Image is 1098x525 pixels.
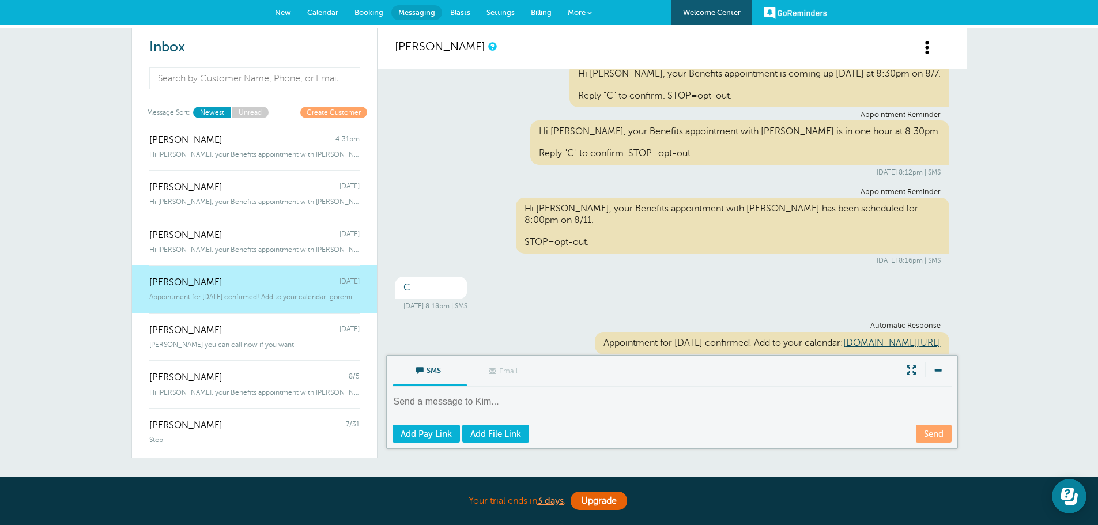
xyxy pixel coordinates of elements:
[531,8,552,17] span: Billing
[339,325,360,336] span: [DATE]
[395,277,467,299] div: C
[462,425,529,443] a: Add File Link
[339,230,360,241] span: [DATE]
[354,8,383,17] span: Booking
[403,168,941,176] div: [DATE] 8:12pm | SMS
[149,150,360,158] span: Hi [PERSON_NAME], your Benefits appointment with [PERSON_NAME] is in one hour at 5:30pm.
[569,63,949,108] div: Hi [PERSON_NAME], your Benefits appointment is coming up [DATE] at 8:30pm on 8/7. Reply "C" to co...
[398,8,435,17] span: Messaging
[530,120,949,165] div: Hi [PERSON_NAME], your Benefits appointment with [PERSON_NAME] is in one hour at 8:30pm. Reply "C...
[132,408,377,456] a: [PERSON_NAME] 7/31 Stop
[132,313,377,361] a: [PERSON_NAME] [DATE] [PERSON_NAME] you can call now if you want
[516,198,949,254] div: Hi [PERSON_NAME], your Benefits appointment with [PERSON_NAME] has been scheduled for 8:00pm on 8...
[149,245,360,254] span: Hi [PERSON_NAME], your Benefits appointment with [PERSON_NAME] is in one hour at 11:30am. R
[401,429,452,439] span: Add Pay Link
[149,230,222,241] span: [PERSON_NAME]
[403,322,941,330] div: Automatic Response
[339,277,360,288] span: [DATE]
[395,40,485,53] a: [PERSON_NAME]
[149,277,222,288] span: [PERSON_NAME]
[403,111,941,119] div: Appointment Reminder
[1052,479,1086,513] iframe: Resource center
[595,332,949,354] div: Appointment for [DATE] confirmed! Add to your calendar:
[568,8,586,17] span: More
[132,360,377,408] a: [PERSON_NAME] 8/5 Hi [PERSON_NAME], your Benefits appointment with [PERSON_NAME] is in one hour a...
[149,293,360,301] span: Appointment for [DATE] confirmed! Add to your calendar: goreminder
[149,388,360,396] span: Hi [PERSON_NAME], your Benefits appointment with [PERSON_NAME] is in one hour at 7:00pm. R
[149,372,222,383] span: [PERSON_NAME]
[231,107,269,118] a: Unread
[132,170,377,218] a: [PERSON_NAME] [DATE] Hi [PERSON_NAME], your Benefits appointment with [PERSON_NAME] is in one hou...
[300,107,367,118] a: Create Customer
[393,425,460,443] a: Add Pay Link
[307,8,338,17] span: Calendar
[149,436,163,444] span: Stop
[450,8,470,17] span: Blasts
[476,356,534,384] span: Email
[403,256,941,265] div: [DATE] 8:16pm | SMS
[132,123,377,171] a: [PERSON_NAME] 4:31pm Hi [PERSON_NAME], your Benefits appointment with [PERSON_NAME] is in one hou...
[916,425,952,443] a: Send
[132,265,377,313] a: [PERSON_NAME] [DATE] Appointment for [DATE] confirmed! Add to your calendar: goreminder
[346,420,360,431] span: 7/31
[149,182,222,193] span: [PERSON_NAME]
[486,8,515,17] span: Settings
[149,420,222,431] span: [PERSON_NAME]
[149,135,222,146] span: [PERSON_NAME]
[149,67,361,89] input: Search by Customer Name, Phone, or Email
[470,429,521,439] span: Add File Link
[132,218,377,266] a: [PERSON_NAME] [DATE] Hi [PERSON_NAME], your Benefits appointment with [PERSON_NAME] is in one hou...
[544,476,654,488] a: Refer someone to us!
[349,372,360,383] span: 8/5
[391,5,442,20] a: Messaging
[335,135,360,146] span: 4:31pm
[193,107,231,118] a: Newest
[261,489,837,513] div: Your trial ends in .
[403,188,941,197] div: Appointment Reminder
[131,475,967,489] p: Want a ?
[403,302,941,310] div: [DATE] 8:18pm | SMS
[149,325,222,336] span: [PERSON_NAME]
[275,8,291,17] span: New
[571,492,627,510] a: Upgrade
[149,39,360,56] h2: Inbox
[147,107,190,118] span: Message Sort:
[480,476,539,488] strong: free month
[149,341,294,349] span: [PERSON_NAME] you can call now if you want
[132,456,377,495] a: [PERSON_NAME] 6:59pm
[488,43,495,50] a: This is a history of all communications between GoReminders and your customer.
[339,182,360,193] span: [DATE]
[537,496,564,506] a: 3 days
[843,338,941,348] a: [DOMAIN_NAME][URL]
[401,356,459,383] span: SMS
[149,198,360,206] span: Hi [PERSON_NAME], your Benefits appointment with [PERSON_NAME] is in one hour at 3:30pm. ST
